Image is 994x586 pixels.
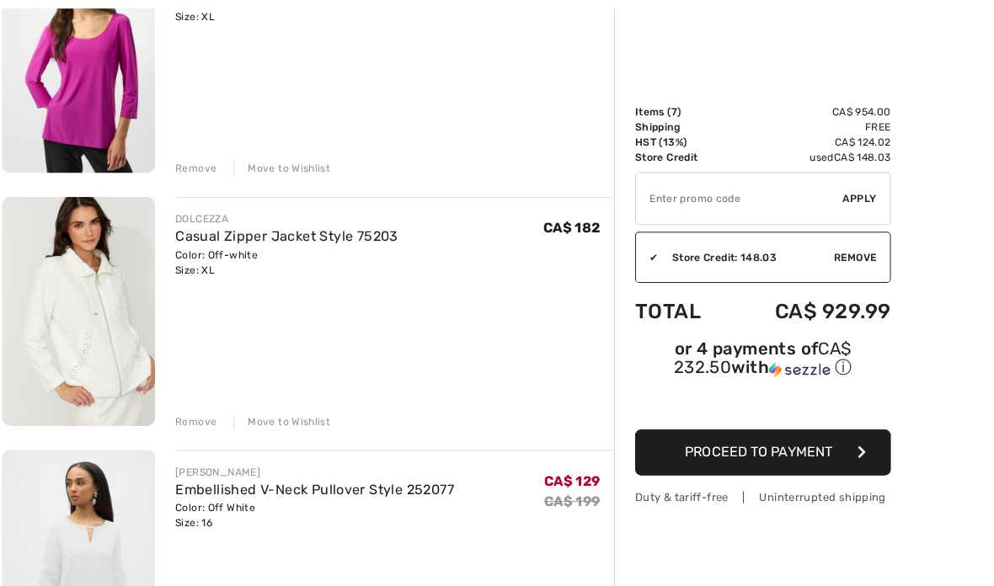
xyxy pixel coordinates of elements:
[728,103,889,118] td: CA$ 954.00
[832,247,874,262] span: Remove
[636,118,728,133] td: Shipping
[636,148,728,163] td: Store Credit
[182,244,403,274] div: Color: Off-white Size: XL
[182,476,457,492] a: Embellished V-Neck Pullover Style 252077
[686,439,831,455] span: Proceed to Payment
[728,148,889,163] td: used
[768,358,829,373] img: Sezzle
[182,409,223,424] div: Remove
[636,133,728,148] td: HST (13%)
[832,150,889,162] span: CA$ 148.03
[637,247,659,262] div: ✔
[239,409,335,424] div: Move to Wishlist
[671,104,677,116] span: 7
[239,159,335,174] div: Move to Wishlist
[637,171,842,221] input: Promo code
[636,103,728,118] td: Items ( )
[842,189,875,204] span: Apply
[636,337,889,381] div: or 4 payments ofCA$ 232.50withSezzle Click to learn more about Sezzle
[636,424,889,470] button: Proceed to Payment
[182,494,457,525] div: Color: Off White Size: 16
[182,209,403,224] div: DOLCEZZA
[182,459,457,474] div: [PERSON_NAME]
[728,280,889,337] td: CA$ 929.99
[10,194,162,421] img: Casual Zipper Jacket Style 75203
[674,334,850,373] span: CA$ 232.50
[546,487,601,503] s: CA$ 199
[728,118,889,133] td: Free
[546,467,601,483] span: CA$ 129
[636,381,889,418] iframe: PayPal-paypal
[728,133,889,148] td: CA$ 124.02
[636,483,889,499] div: Duty & tariff-free | Uninterrupted shipping
[636,337,889,375] div: or 4 payments of with
[182,159,223,174] div: Remove
[636,280,728,337] td: Total
[182,226,403,242] a: Casual Zipper Jacket Style 75203
[545,217,601,233] span: CA$ 182
[659,247,832,262] div: Store Credit: 148.03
